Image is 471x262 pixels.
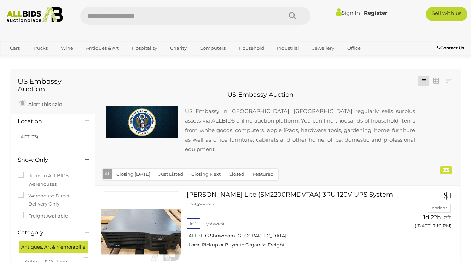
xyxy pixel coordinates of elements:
a: Computers [195,42,230,54]
button: Closing [DATE] [112,169,155,180]
h4: Category [18,230,75,236]
label: Warehouse Direct - Delivery Only [18,192,88,208]
p: US Embassy in [GEOGRAPHIC_DATA], [GEOGRAPHIC_DATA] regularly sells surplus assets via ALLBIDS onl... [185,106,415,154]
a: Trucks [28,42,52,54]
span: | [361,9,363,17]
button: All [103,169,112,179]
a: Antiques & Art [81,42,123,54]
h4: Show Only [18,157,75,163]
a: Sell with us [426,7,467,21]
button: Closing Next [187,169,225,180]
a: Office [343,42,365,54]
a: Contact Us [437,44,466,52]
b: Contact Us [437,45,464,50]
a: Cars [5,42,24,54]
h4: Location [18,118,75,125]
a: Charity [165,42,191,54]
span: Alert this sale [27,101,62,107]
div: Antiques, Art & Memorabilia [19,241,93,253]
button: Search [275,7,310,25]
button: Just Listed [154,169,187,180]
img: Allbids.com.au [4,7,66,23]
a: $1 abdcbr 1d 22h left ([DATE] 7:10 PM) [405,191,453,233]
a: Wine [56,42,78,54]
span: $1 [444,191,452,201]
button: Closed [225,169,249,180]
label: Items in ALLBIDS Warehouses [18,172,88,188]
label: Freight Available [18,212,68,220]
a: Alert this sale [18,98,64,109]
img: us-embassy-sale-large.jpg [106,106,178,138]
h3: US Embassy Auction [108,91,413,99]
div: 23 [440,166,452,174]
a: Register [364,10,387,16]
a: Sports [5,54,29,66]
a: Hospitality [127,42,162,54]
a: [GEOGRAPHIC_DATA] [33,54,92,66]
a: Industrial [272,42,304,54]
button: Featured [248,169,278,180]
a: Household [234,42,269,54]
a: ACT (23) [21,134,38,139]
a: [PERSON_NAME] Lite (SM2200RMDVTAA) 3RU 120V UPS System 53499-50 ACT Fyshwick ALLBIDS Showroom [GE... [192,191,394,253]
h1: US Embassy Auction [18,77,88,93]
a: Jewellery [308,42,339,54]
a: Sign In [336,10,360,16]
